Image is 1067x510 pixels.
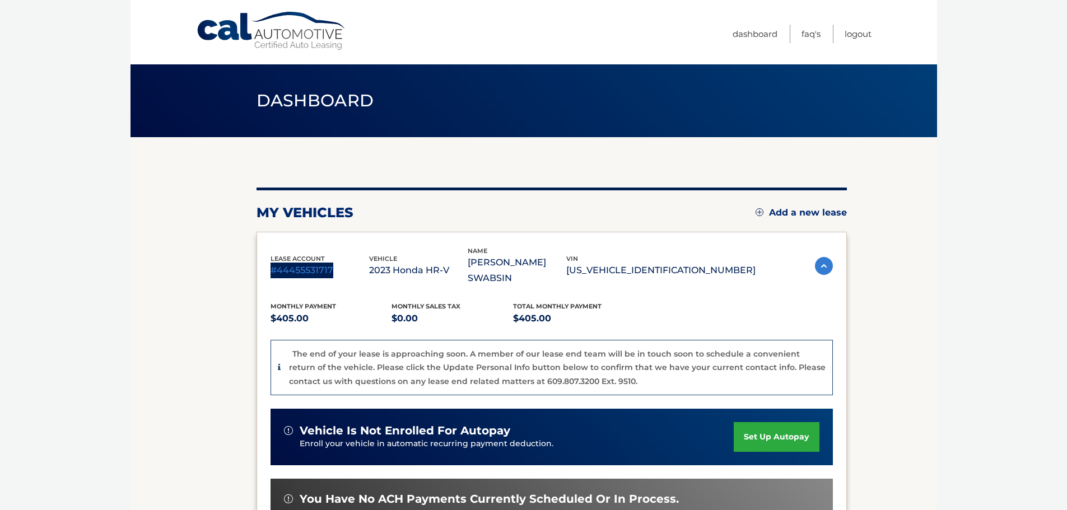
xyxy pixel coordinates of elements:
a: Cal Automotive [196,11,347,51]
p: $405.00 [513,311,635,326]
p: 2023 Honda HR-V [369,263,468,278]
img: add.svg [756,208,763,216]
p: Enroll your vehicle in automatic recurring payment deduction. [300,438,734,450]
span: You have no ACH payments currently scheduled or in process. [300,492,679,506]
span: Monthly sales Tax [392,302,460,310]
a: FAQ's [802,25,821,43]
p: The end of your lease is approaching soon. A member of our lease end team will be in touch soon t... [289,349,826,386]
span: vehicle [369,255,397,263]
span: Monthly Payment [271,302,336,310]
a: set up autopay [734,422,819,452]
img: accordion-active.svg [815,257,833,275]
a: Logout [845,25,872,43]
span: name [468,247,487,255]
span: lease account [271,255,325,263]
img: alert-white.svg [284,426,293,435]
a: Add a new lease [756,207,847,218]
p: $405.00 [271,311,392,326]
span: Dashboard [257,90,374,111]
span: Total Monthly Payment [513,302,602,310]
h2: my vehicles [257,204,353,221]
span: vin [566,255,578,263]
p: #44455531717 [271,263,369,278]
img: alert-white.svg [284,494,293,503]
span: vehicle is not enrolled for autopay [300,424,510,438]
p: [US_VEHICLE_IDENTIFICATION_NUMBER] [566,263,756,278]
p: [PERSON_NAME] SWABSIN [468,255,566,286]
a: Dashboard [733,25,777,43]
p: $0.00 [392,311,513,326]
